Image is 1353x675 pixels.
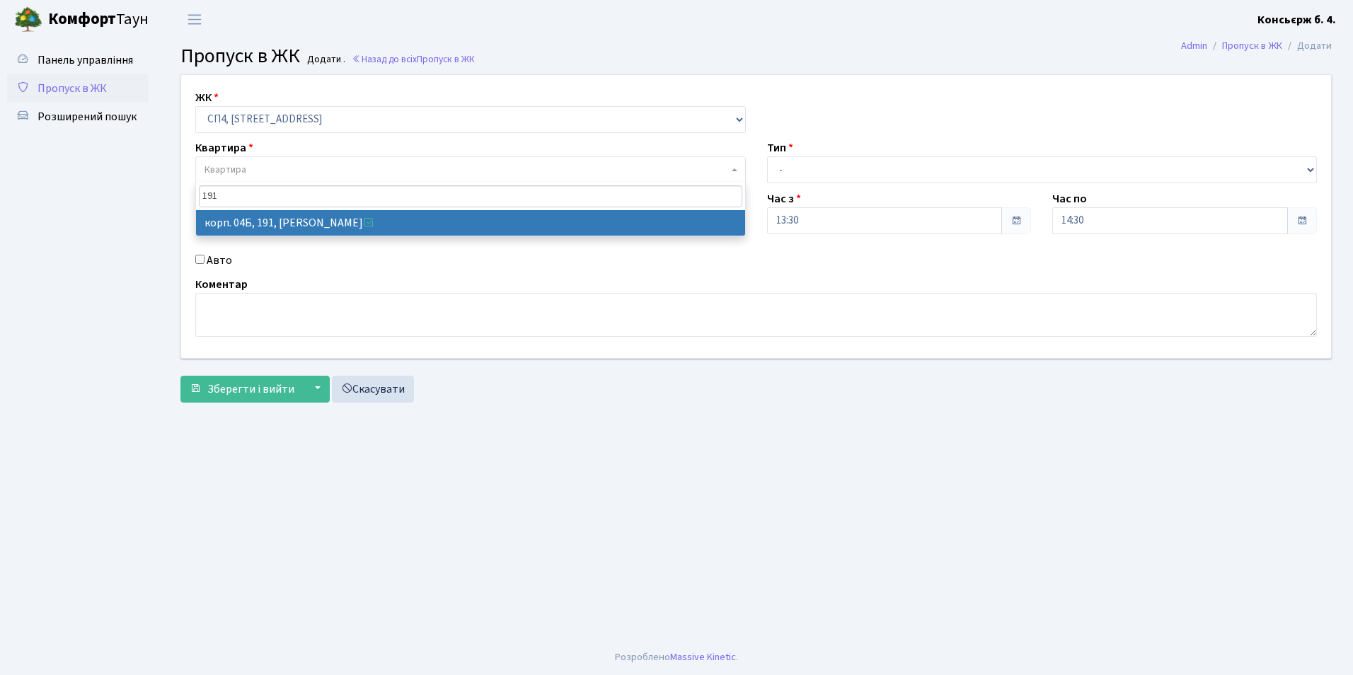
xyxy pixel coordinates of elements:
label: ЖК [195,89,219,106]
li: корп. 04Б, 191, [PERSON_NAME] [196,210,745,236]
a: Пропуск в ЖК [7,74,149,103]
div: Розроблено . [615,650,738,665]
small: Додати . [304,54,345,66]
span: Пропуск в ЖК [180,42,300,70]
span: Квартира [205,163,246,177]
label: Коментар [195,276,248,293]
label: Час з [767,190,801,207]
span: Пропуск в ЖК [417,52,475,66]
a: Розширений пошук [7,103,149,131]
span: Розширений пошук [38,109,137,125]
button: Переключити навігацію [177,8,212,31]
a: Консьєрж б. 4. [1257,11,1336,28]
b: Комфорт [48,8,116,30]
li: Додати [1282,38,1332,54]
label: Квартира [195,139,253,156]
span: Панель управління [38,52,133,68]
b: Консьєрж б. 4. [1257,12,1336,28]
label: Час по [1052,190,1087,207]
nav: breadcrumb [1160,31,1353,61]
a: Пропуск в ЖК [1222,38,1282,53]
button: Зберегти і вийти [180,376,304,403]
span: Пропуск в ЖК [38,81,107,96]
a: Скасувати [332,376,414,403]
span: Таун [48,8,149,32]
a: Admin [1181,38,1207,53]
label: Авто [207,252,232,269]
img: logo.png [14,6,42,34]
a: Massive Kinetic [670,650,736,664]
a: Назад до всіхПропуск в ЖК [352,52,475,66]
a: Панель управління [7,46,149,74]
label: Тип [767,139,793,156]
span: Зберегти і вийти [207,381,294,397]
